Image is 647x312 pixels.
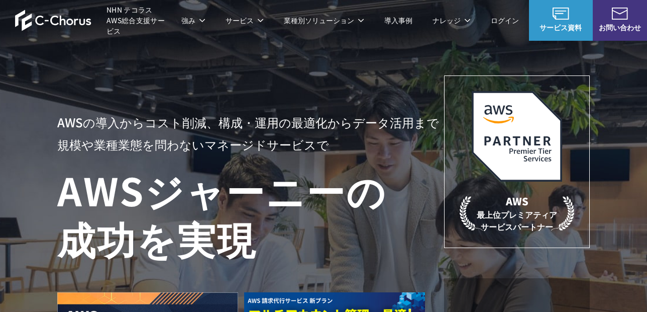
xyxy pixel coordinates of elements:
img: AWS総合支援サービス C-Chorus サービス資料 [553,8,569,20]
p: AWSの導入からコスト削減、 構成・運用の最適化からデータ活用まで 規模や業種業態を問わない マネージドサービスで [57,111,444,155]
span: NHN テコラス AWS総合支援サービス [106,5,171,36]
p: 最上位プレミアティア サービスパートナー [460,194,574,232]
p: 業種別ソリューション [284,15,364,26]
a: ログイン [491,15,519,26]
img: AWSプレミアティアサービスパートナー [472,91,562,182]
span: サービス資料 [529,22,592,33]
p: サービス [226,15,264,26]
h1: AWS ジャーニーの 成功を実現 [57,166,444,262]
img: お問い合わせ [612,8,628,20]
em: AWS [506,194,528,208]
p: 強み [181,15,205,26]
a: 導入事例 [384,15,412,26]
p: ナレッジ [433,15,471,26]
span: お問い合わせ [593,22,647,33]
a: AWS総合支援サービス C-Chorus NHN テコラスAWS総合支援サービス [15,5,171,36]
